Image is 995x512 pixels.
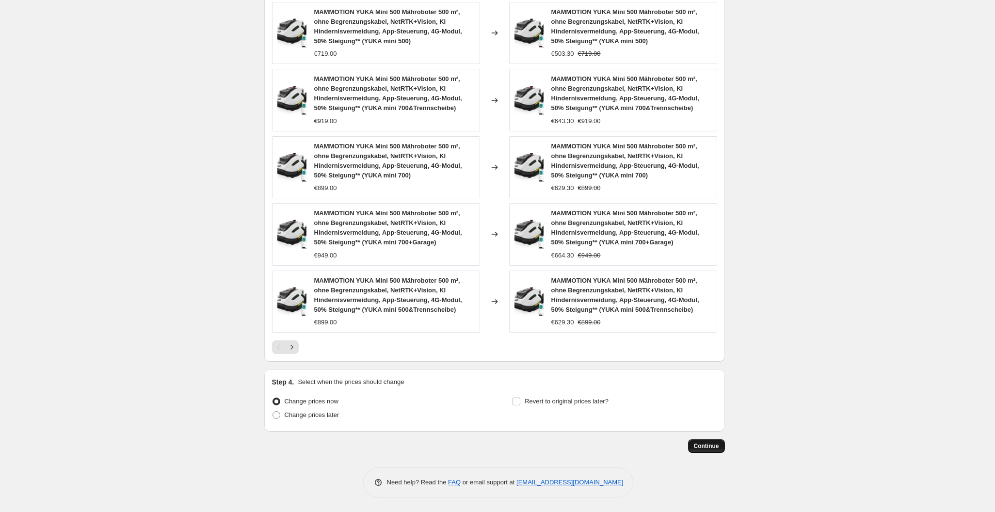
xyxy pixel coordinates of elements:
[272,340,299,354] nav: Pagination
[285,411,339,418] span: Change prices later
[551,209,699,246] span: MAMMOTION YUKA Mini 500 Mähroboter 500 m², ohne Begrenzungskabel, NetRTK+Vision, KI Hindernisverm...
[551,49,574,59] div: €503.30
[314,75,462,112] span: MAMMOTION YUKA Mini 500 Mähroboter 500 m², ohne Begrenzungskabel, NetRTK+Vision, KI Hindernisverm...
[551,183,574,193] div: €629.30
[314,277,462,313] span: MAMMOTION YUKA Mini 500 Mähroboter 500 m², ohne Begrenzungskabel, NetRTK+Vision, KI Hindernisverm...
[551,277,699,313] span: MAMMOTION YUKA Mini 500 Mähroboter 500 m², ohne Begrenzungskabel, NetRTK+Vision, KI Hindernisverm...
[578,116,601,126] strike: €919.00
[285,340,299,354] button: Next
[688,439,725,453] button: Continue
[314,183,337,193] div: €899.00
[578,318,601,327] strike: €899.00
[314,49,337,59] div: €719.00
[514,287,544,316] img: 71AjLy4vLvL._AC_SL1500_80x.jpg
[551,251,574,260] div: €664.30
[272,377,294,387] h2: Step 4.
[314,318,337,327] div: €899.00
[514,220,544,249] img: 71AjLy4vLvL._AC_SL1500_80x.jpg
[578,251,601,260] strike: €949.00
[514,18,544,48] img: 71AjLy4vLvL._AC_SL1500_80x.jpg
[277,153,306,182] img: 71AjLy4vLvL._AC_SL1500_80x.jpg
[551,8,699,45] span: MAMMOTION YUKA Mini 500 Mähroboter 500 m², ohne Begrenzungskabel, NetRTK+Vision, KI Hindernisverm...
[277,220,306,249] img: 71AjLy4vLvL._AC_SL1500_80x.jpg
[277,86,306,115] img: 71AjLy4vLvL._AC_SL1500_80x.jpg
[448,479,461,486] a: FAQ
[298,377,404,387] p: Select when the prices should change
[514,153,544,182] img: 71AjLy4vLvL._AC_SL1500_80x.jpg
[551,75,699,112] span: MAMMOTION YUKA Mini 500 Mähroboter 500 m², ohne Begrenzungskabel, NetRTK+Vision, KI Hindernisverm...
[551,143,699,179] span: MAMMOTION YUKA Mini 500 Mähroboter 500 m², ohne Begrenzungskabel, NetRTK+Vision, KI Hindernisverm...
[277,287,306,316] img: 71AjLy4vLvL._AC_SL1500_80x.jpg
[694,442,719,450] span: Continue
[314,116,337,126] div: €919.00
[578,183,601,193] strike: €899.00
[516,479,623,486] a: [EMAIL_ADDRESS][DOMAIN_NAME]
[461,479,516,486] span: or email support at
[314,251,337,260] div: €949.00
[314,8,462,45] span: MAMMOTION YUKA Mini 500 Mähroboter 500 m², ohne Begrenzungskabel, NetRTK+Vision, KI Hindernisverm...
[514,86,544,115] img: 71AjLy4vLvL._AC_SL1500_80x.jpg
[551,318,574,327] div: €629.30
[551,116,574,126] div: €643.30
[314,209,462,246] span: MAMMOTION YUKA Mini 500 Mähroboter 500 m², ohne Begrenzungskabel, NetRTK+Vision, KI Hindernisverm...
[525,398,609,405] span: Revert to original prices later?
[314,143,462,179] span: MAMMOTION YUKA Mini 500 Mähroboter 500 m², ohne Begrenzungskabel, NetRTK+Vision, KI Hindernisverm...
[387,479,449,486] span: Need help? Read the
[285,398,338,405] span: Change prices now
[277,18,306,48] img: 71AjLy4vLvL._AC_SL1500_80x.jpg
[578,49,601,59] strike: €719.00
